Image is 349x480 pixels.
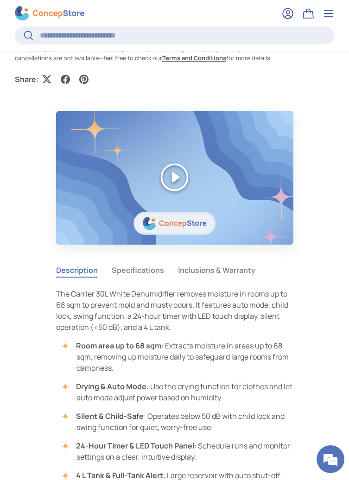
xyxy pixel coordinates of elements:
textarea: Type your message and click 'Submit' [5,253,177,285]
p: Once your payment is confirmed, we'll process your order right away to get it to you faster. Plea... [15,44,334,62]
img: ConcepStore [15,6,84,21]
span: The Carrier 30L White Dehumidifier removes moisture in rooms up to 68 sqm to prevent mold and mus... [56,289,288,332]
strong: Drying & Auto Mode [76,381,146,392]
li: : Use the drying function for clothes and let auto mode adjust power based on humidity. [65,381,293,403]
div: Leave a message [48,52,156,64]
button: Inclusions & Warranty [178,259,255,281]
div: Minimize live chat window [152,5,174,27]
li: : Extracts moisture in areas up to 68 sqm, removing up moisture daily to safeguard large rooms fr... [65,340,293,373]
strong: Room area up to 68 sqm [76,341,161,351]
span: We are offline. Please leave us a message. [19,117,162,210]
a: Terms and Conditions [162,54,226,62]
button: Specifications [112,259,164,281]
li: : Operates below 50 dB with child lock and swing function for quiet, worry-free use. [65,411,293,433]
button: Description [56,259,98,281]
li: : Schedule runs and monitor settings on a clear, intuitive display. [65,440,293,462]
strong: 24-Hour Timer & LED Touch Panel [76,441,194,451]
p: Share: [15,74,38,85]
strong: Silent & Child-Safe [76,411,144,421]
em: Submit [136,285,168,298]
